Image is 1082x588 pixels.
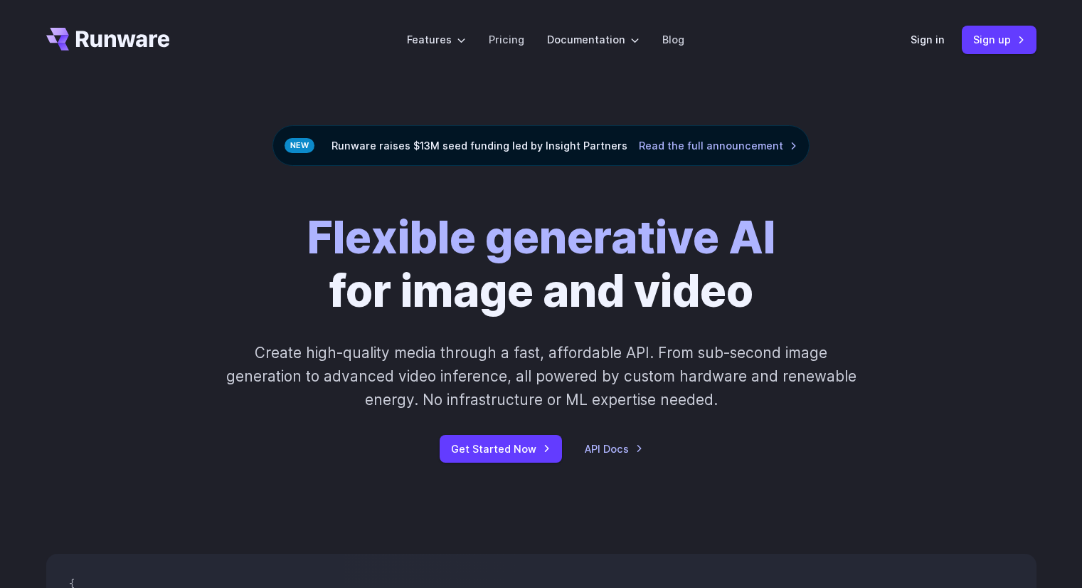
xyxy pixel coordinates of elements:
[585,441,643,457] a: API Docs
[224,341,858,412] p: Create high-quality media through a fast, affordable API. From sub-second image generation to adv...
[639,137,797,154] a: Read the full announcement
[440,435,562,463] a: Get Started Now
[272,125,810,166] div: Runware raises $13M seed funding led by Insight Partners
[547,31,640,48] label: Documentation
[46,28,170,51] a: Go to /
[407,31,466,48] label: Features
[489,31,524,48] a: Pricing
[307,211,775,264] strong: Flexible generative AI
[307,211,775,318] h1: for image and video
[662,31,684,48] a: Blog
[911,31,945,48] a: Sign in
[962,26,1036,53] a: Sign up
